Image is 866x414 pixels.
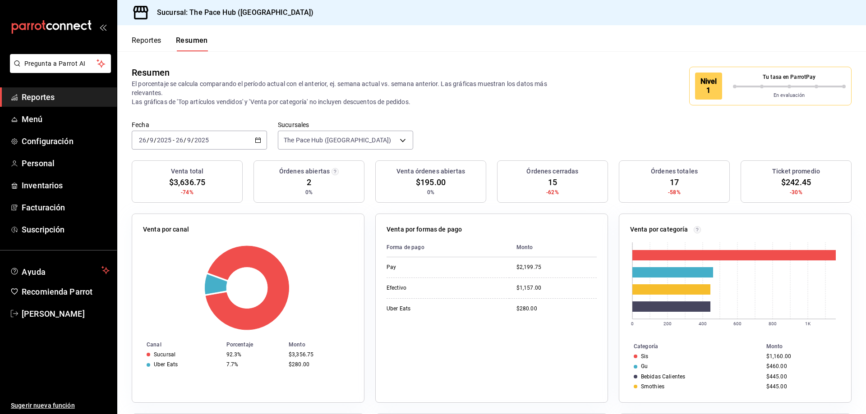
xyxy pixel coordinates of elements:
[763,341,851,351] th: Monto
[22,265,98,276] span: Ayuda
[769,321,777,326] text: 800
[416,176,446,188] span: $195.00
[154,361,178,368] div: Uber Eats
[781,176,811,188] span: $242.45
[631,321,634,326] text: 0
[766,373,837,380] div: $445.00
[279,167,330,176] h3: Órdenes abiertas
[548,176,557,188] span: 15
[733,92,846,100] p: En evaluación
[10,54,111,73] button: Pregunta a Parrot AI
[22,286,110,298] span: Recomienda Parrot
[641,353,648,359] div: Sis
[22,91,110,103] span: Reportes
[733,73,846,81] p: Tu tasa en ParrotPay
[526,167,578,176] h3: Órdenes cerradas
[305,188,313,196] span: 0%
[150,7,314,18] h3: Sucursal: The Pace Hub ([GEOGRAPHIC_DATA])
[132,122,267,128] label: Fecha
[181,188,193,196] span: -74%
[387,238,509,257] th: Forma de pago
[173,136,175,144] span: -
[176,36,208,51] button: Resumen
[387,225,462,234] p: Venta por formas de pago
[307,176,311,188] span: 2
[387,264,477,271] div: Pay
[278,122,413,128] label: Sucursales
[22,157,110,169] span: Personal
[289,351,350,358] div: $3,356.75
[668,188,681,196] span: -58%
[132,79,552,106] p: El porcentaje se calcula comparando el período actual con el anterior, ej. semana actual vs. sema...
[289,361,350,368] div: $280.00
[670,176,679,188] span: 17
[171,167,203,176] h3: Venta total
[6,65,111,75] a: Pregunta a Parrot AI
[766,383,837,390] div: $445.00
[184,136,186,144] span: /
[387,284,477,292] div: Efectivo
[630,225,688,234] p: Venta por categoría
[11,401,110,410] span: Sugerir nueva función
[147,136,149,144] span: /
[516,284,597,292] div: $1,157.00
[641,363,648,369] div: Gu
[99,23,106,31] button: open_drawer_menu
[790,188,802,196] span: -30%
[138,136,147,144] input: --
[772,167,820,176] h3: Ticket promedio
[641,373,685,380] div: Bebidas Calientes
[22,223,110,236] span: Suscripción
[175,136,184,144] input: --
[805,321,811,326] text: 1K
[651,167,698,176] h3: Órdenes totales
[396,167,465,176] h3: Venta órdenes abiertas
[157,136,172,144] input: ----
[516,264,597,271] div: $2,199.75
[619,341,763,351] th: Categoría
[285,340,364,350] th: Monto
[699,321,707,326] text: 400
[22,179,110,191] span: Inventarios
[695,73,722,100] div: Nivel 1
[143,225,189,234] p: Venta por canal
[149,136,154,144] input: --
[22,135,110,147] span: Configuración
[641,383,664,390] div: Smothies
[22,113,110,125] span: Menú
[24,59,97,68] span: Pregunta a Parrot AI
[766,363,837,369] div: $460.00
[733,321,742,326] text: 600
[284,136,391,145] span: The Pace Hub ([GEOGRAPHIC_DATA])
[132,66,170,79] div: Resumen
[191,136,194,144] span: /
[226,361,281,368] div: 7.7%
[132,340,223,350] th: Canal
[226,351,281,358] div: 92.3%
[546,188,559,196] span: -62%
[509,238,597,257] th: Monto
[132,36,161,51] button: Reportes
[223,340,285,350] th: Porcentaje
[154,351,175,358] div: Sucursal
[427,188,434,196] span: 0%
[22,308,110,320] span: [PERSON_NAME]
[22,201,110,214] span: Facturación
[516,305,597,313] div: $280.00
[187,136,191,144] input: --
[766,353,837,359] div: $1,160.00
[132,36,208,51] div: navigation tabs
[154,136,157,144] span: /
[387,305,477,313] div: Uber Eats
[169,176,205,188] span: $3,636.75
[663,321,672,326] text: 200
[194,136,209,144] input: ----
